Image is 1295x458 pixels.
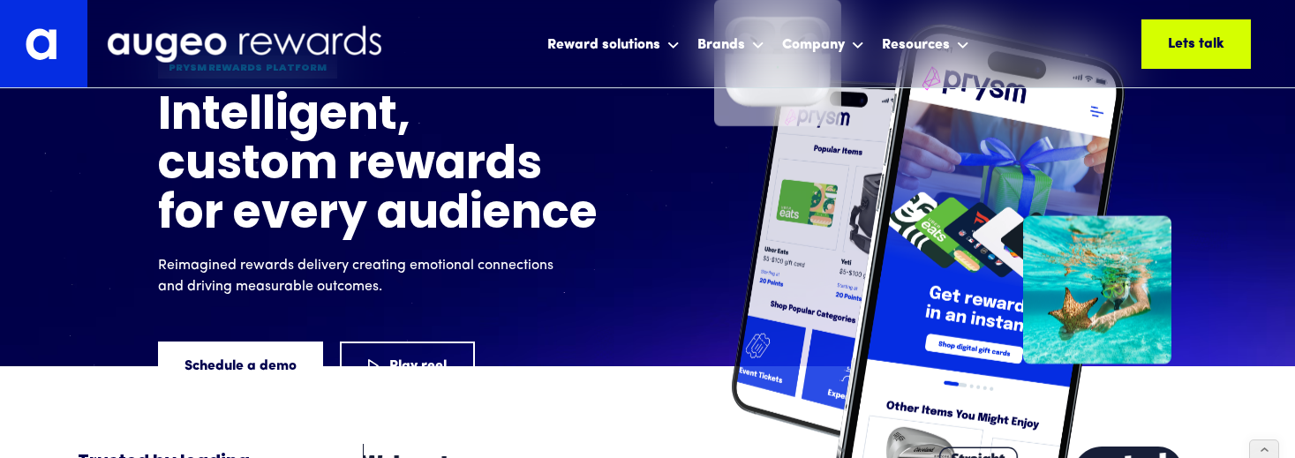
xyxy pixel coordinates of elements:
[158,255,564,297] p: Reimagined rewards delivery creating emotional connections and driving measurable outcomes.
[877,20,974,67] div: Resources
[340,342,475,391] a: Play reel
[693,20,769,67] div: Brands
[882,34,950,56] div: Resources
[697,34,745,56] div: Brands
[1141,19,1251,69] a: Lets talk
[782,34,845,56] div: Company
[158,342,323,391] a: Schedule a demo
[543,20,684,67] div: Reward solutions
[158,93,599,241] h1: Intelligent, custom rewards for every audience
[547,34,660,56] div: Reward solutions
[778,20,869,67] div: Company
